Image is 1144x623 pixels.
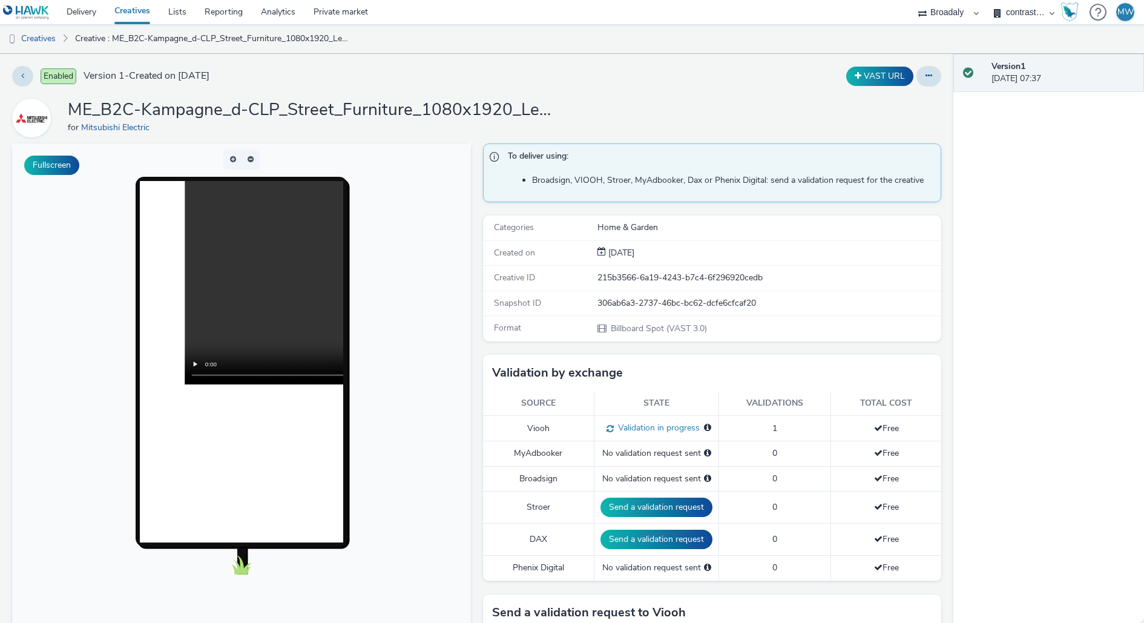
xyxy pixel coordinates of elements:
[12,112,56,124] a: Mitsubishi Electric
[874,473,899,484] span: Free
[81,122,154,133] a: Mitsubishi Electric
[14,101,49,136] img: Mitsubishi Electric
[772,447,777,459] span: 0
[874,501,899,513] span: Free
[874,533,899,545] span: Free
[991,61,1025,72] strong: Version 1
[492,604,686,622] h3: Send a validation request to Viooh
[614,422,700,433] span: Validation in progress
[594,391,719,416] th: State
[600,530,712,549] button: Send a validation request
[843,67,916,86] div: Duplicate the creative as a VAST URL
[772,533,777,545] span: 0
[494,247,535,259] span: Created on
[831,391,941,416] th: Total cost
[600,562,712,574] div: No validation request sent
[704,447,711,460] div: Please select a deal below and click on Send to send a validation request to MyAdbooker.
[1060,2,1083,22] a: Hawk Academy
[3,5,50,20] img: undefined Logo
[483,492,594,524] td: Stroer
[494,297,541,309] span: Snapshot ID
[84,69,209,83] span: Version 1 - Created on [DATE]
[508,150,929,166] span: To deliver using:
[874,562,899,573] span: Free
[483,556,594,581] td: Phenix Digital
[41,68,76,84] span: Enabled
[483,441,594,466] td: MyAdbooker
[772,473,777,484] span: 0
[991,61,1134,85] div: [DATE] 07:37
[874,447,899,459] span: Free
[846,67,913,86] button: VAST URL
[68,122,81,133] span: for
[483,416,594,441] td: Viooh
[24,156,79,175] button: Fullscreen
[606,247,634,259] span: [DATE]
[597,222,940,234] div: Home & Garden
[610,323,707,334] span: Billboard Spot (VAST 3.0)
[704,562,711,574] div: Please select a deal below and click on Send to send a validation request to Phenix Digital.
[483,524,594,556] td: DAX
[600,498,712,517] button: Send a validation request
[6,33,18,45] img: dooh
[597,272,940,284] div: 215b3566-6a19-4243-b7c4-6f296920cedb
[68,99,552,122] h1: ME_B2C-Kampagne_d-CLP_Street_Furniture_1080x1920_Leichte_Animation
[772,423,777,434] span: 1
[600,473,712,485] div: No validation request sent
[772,501,777,513] span: 0
[719,391,831,416] th: Validations
[492,364,623,382] h3: Validation by exchange
[483,466,594,491] td: Broadsign
[532,174,935,186] li: Broadsign, VIOOH, Stroer, MyAdbooker, Dax or Phenix Digital: send a validation request for the cr...
[494,322,521,334] span: Format
[494,272,535,283] span: Creative ID
[874,423,899,434] span: Free
[600,447,712,460] div: No validation request sent
[1060,2,1079,22] img: Hawk Academy
[772,562,777,573] span: 0
[483,391,594,416] th: Source
[704,473,711,485] div: Please select a deal below and click on Send to send a validation request to Broadsign.
[494,222,534,233] span: Categories
[606,247,634,259] div: Creation 06 October 2025, 07:37
[597,297,940,309] div: 306ab6a3-2737-46bc-bc62-dcfe6cfcaf20
[1117,3,1134,21] div: MW
[69,24,355,53] a: Creative : ME_B2C-Kampagne_d-CLP_Street_Furniture_1080x1920_Leichte_Animation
